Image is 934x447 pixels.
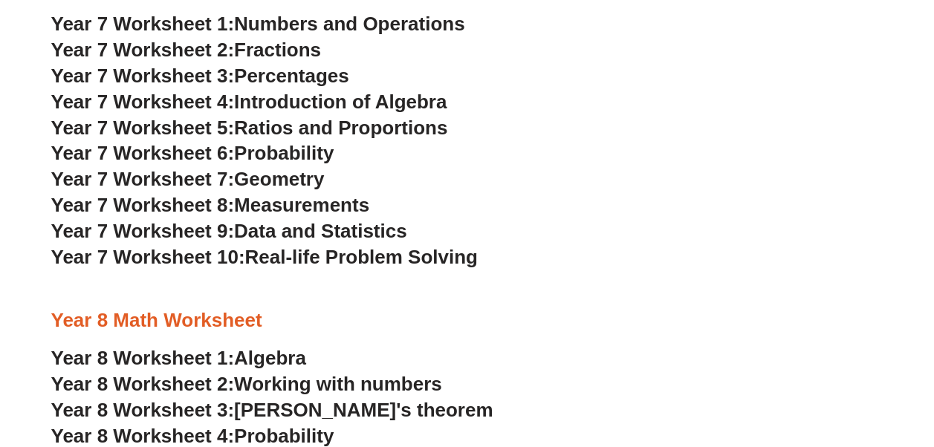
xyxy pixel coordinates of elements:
[687,279,934,447] iframe: Chat Widget
[234,39,321,61] span: Fractions
[51,13,465,35] a: Year 7 Worksheet 1:Numbers and Operations
[51,142,235,164] span: Year 7 Worksheet 6:
[51,399,235,421] span: Year 8 Worksheet 3:
[51,220,235,242] span: Year 7 Worksheet 9:
[51,246,478,268] a: Year 7 Worksheet 10:Real-life Problem Solving
[51,91,447,113] a: Year 7 Worksheet 4:Introduction of Algebra
[51,425,235,447] span: Year 8 Worksheet 4:
[51,347,235,369] span: Year 8 Worksheet 1:
[234,373,442,395] span: Working with numbers
[51,194,235,216] span: Year 7 Worksheet 8:
[51,308,883,333] h3: Year 8 Math Worksheet
[51,117,235,139] span: Year 7 Worksheet 5:
[51,399,493,421] a: Year 8 Worksheet 3:[PERSON_NAME]'s theorem
[51,65,349,87] a: Year 7 Worksheet 3:Percentages
[234,117,447,139] span: Ratios and Proportions
[51,220,407,242] a: Year 7 Worksheet 9:Data and Statistics
[51,347,306,369] a: Year 8 Worksheet 1:Algebra
[234,13,464,35] span: Numbers and Operations
[244,246,477,268] span: Real-life Problem Solving
[51,117,448,139] a: Year 7 Worksheet 5:Ratios and Proportions
[234,425,334,447] span: Probability
[51,13,235,35] span: Year 7 Worksheet 1:
[51,142,334,164] a: Year 7 Worksheet 6:Probability
[51,91,235,113] span: Year 7 Worksheet 4:
[234,65,349,87] span: Percentages
[234,220,407,242] span: Data and Statistics
[51,246,245,268] span: Year 7 Worksheet 10:
[51,194,369,216] a: Year 7 Worksheet 8:Measurements
[51,168,325,190] a: Year 7 Worksheet 7:Geometry
[51,373,235,395] span: Year 8 Worksheet 2:
[234,168,324,190] span: Geometry
[234,347,306,369] span: Algebra
[51,65,235,87] span: Year 7 Worksheet 3:
[234,194,369,216] span: Measurements
[51,425,334,447] a: Year 8 Worksheet 4:Probability
[51,168,235,190] span: Year 7 Worksheet 7:
[51,39,321,61] a: Year 7 Worksheet 2:Fractions
[234,142,334,164] span: Probability
[234,399,493,421] span: [PERSON_NAME]'s theorem
[51,39,235,61] span: Year 7 Worksheet 2:
[234,91,447,113] span: Introduction of Algebra
[51,373,442,395] a: Year 8 Worksheet 2:Working with numbers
